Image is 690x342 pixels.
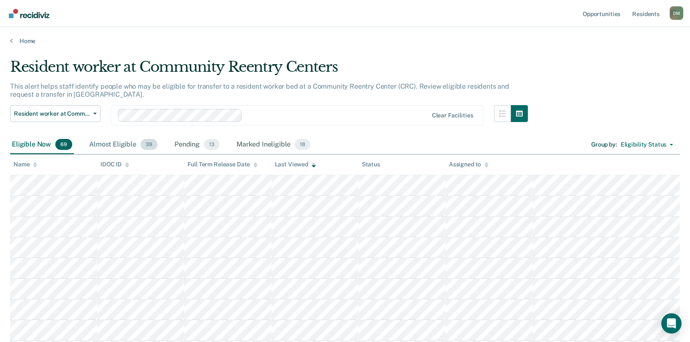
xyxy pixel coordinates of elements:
[235,136,312,154] div: Marked Ineligible18
[10,136,74,154] div: Eligible Now69
[204,139,220,150] span: 13
[661,313,682,334] div: Open Intercom Messenger
[432,112,473,119] div: Clear facilities
[9,9,49,18] img: Recidiviz
[55,139,72,150] span: 69
[10,82,509,98] p: This alert helps staff identify people who may be eligible for transfer to a resident worker bed ...
[449,161,489,168] div: Assigned to
[670,6,683,20] button: Profile dropdown button
[141,139,158,150] span: 39
[591,141,617,148] div: Group by :
[295,139,310,150] span: 18
[187,161,258,168] div: Full Term Release Date
[10,58,528,82] div: Resident worker at Community Reentry Centers
[275,161,316,168] div: Last Viewed
[14,161,37,168] div: Name
[173,136,221,154] div: Pending13
[14,110,90,117] span: Resident worker at Community Reentry Centers
[101,161,129,168] div: IDOC ID
[621,141,666,148] div: Eligibility Status
[10,105,101,122] button: Resident worker at Community Reentry Centers
[670,6,683,20] div: D M
[87,136,159,154] div: Almost Eligible39
[362,161,380,168] div: Status
[10,37,680,45] a: Home
[617,138,677,152] button: Eligibility Status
